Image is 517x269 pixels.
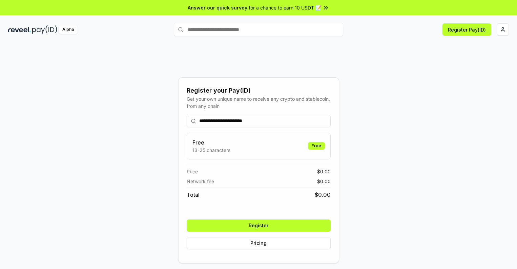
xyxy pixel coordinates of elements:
[187,219,331,232] button: Register
[8,25,31,34] img: reveel_dark
[187,86,331,95] div: Register your Pay(ID)
[317,178,331,185] span: $ 0.00
[188,4,247,11] span: Answer our quick survey
[315,191,331,199] span: $ 0.00
[187,95,331,110] div: Get your own unique name to receive any crypto and stablecoin, from any chain
[442,23,491,36] button: Register Pay(ID)
[187,178,214,185] span: Network fee
[308,142,325,150] div: Free
[192,147,230,154] p: 13-25 characters
[32,25,57,34] img: pay_id
[59,25,78,34] div: Alpha
[187,191,200,199] span: Total
[317,168,331,175] span: $ 0.00
[187,237,331,249] button: Pricing
[249,4,321,11] span: for a chance to earn 10 USDT 📝
[187,168,198,175] span: Price
[192,138,230,147] h3: Free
